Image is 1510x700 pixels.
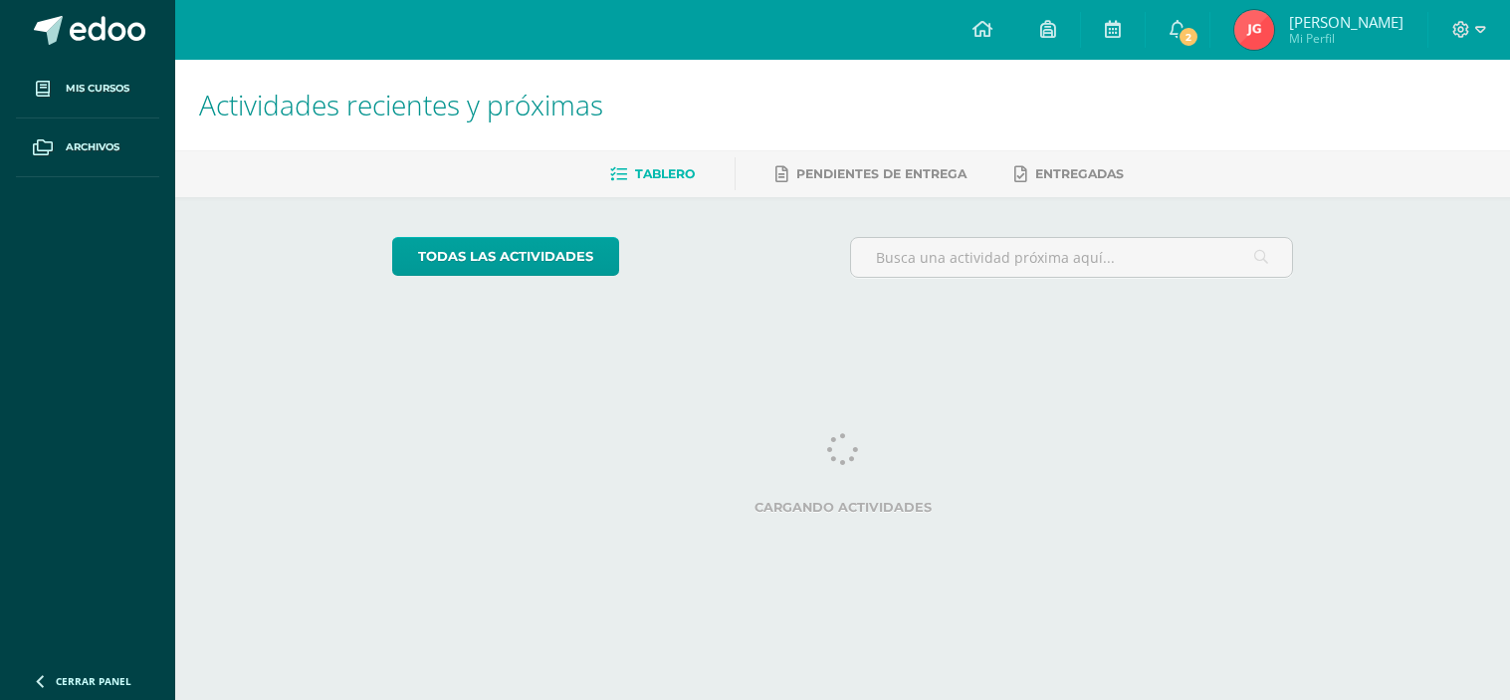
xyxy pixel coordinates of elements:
span: Entregadas [1035,166,1124,181]
span: [PERSON_NAME] [1289,12,1403,32]
label: Cargando actividades [392,500,1293,515]
span: 2 [1178,26,1199,48]
span: Cerrar panel [56,674,131,688]
span: Tablero [635,166,695,181]
a: Mis cursos [16,60,159,118]
span: Actividades recientes y próximas [199,86,603,123]
span: Mi Perfil [1289,30,1403,47]
img: 755a916ba4ab46734fa13e1076714049.png [1234,10,1274,50]
a: Entregadas [1014,158,1124,190]
a: Pendientes de entrega [775,158,967,190]
a: todas las Actividades [392,237,619,276]
a: Tablero [610,158,695,190]
span: Archivos [66,139,119,155]
span: Mis cursos [66,81,129,97]
input: Busca una actividad próxima aquí... [851,238,1292,277]
a: Archivos [16,118,159,177]
span: Pendientes de entrega [796,166,967,181]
